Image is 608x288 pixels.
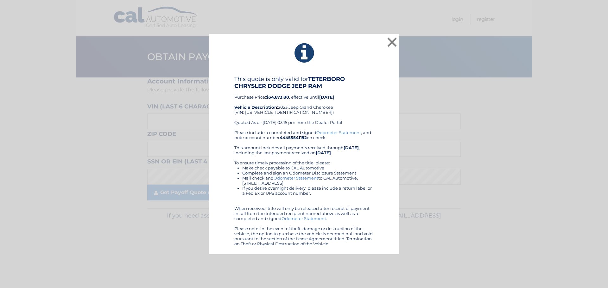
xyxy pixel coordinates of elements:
li: Complete and sign an Odometer Disclosure Statement [242,170,374,175]
button: × [386,36,398,48]
b: 44455541192 [280,135,307,140]
b: TETERBORO CHRYSLER DODGE JEEP RAM [234,76,345,89]
b: [DATE] [319,95,334,100]
a: Odometer Statement [316,130,361,135]
strong: Vehicle Description: [234,105,278,110]
li: Make check payable to CAL Automotive [242,165,374,170]
h4: This quote is only valid for [234,76,374,89]
div: Purchase Price: , effective until 2023 Jeep Grand Cherokee (VIN: [US_VEHICLE_IDENTIFICATION_NUMBE... [234,76,374,130]
a: Odometer Statement [282,216,326,221]
b: [DATE] [344,145,359,150]
li: If you desire overnight delivery, please include a return label or a Fed Ex or UPS account number. [242,186,374,196]
li: Mail check and to CAL Automotive, [STREET_ADDRESS] [242,175,374,186]
b: [DATE] [316,150,331,155]
b: $34,673.80 [266,95,289,100]
a: Odometer Statement [274,175,318,181]
div: Please include a completed and signed , and note account number on check. This amount includes al... [234,130,374,246]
